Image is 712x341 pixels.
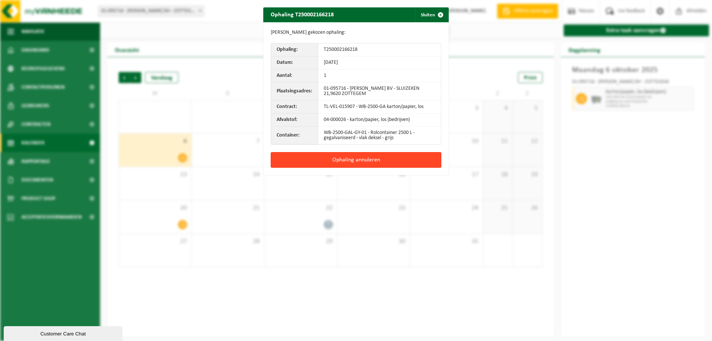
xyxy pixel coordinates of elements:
th: Ophaling: [271,43,318,56]
td: 01-095716 - [PERSON_NAME] BV - SLUIZEKEN 21,9620 ZOTTEGEM [318,82,441,101]
th: Container: [271,127,318,144]
p: [PERSON_NAME] gekozen ophaling: [271,30,441,36]
td: 04-000026 - karton/papier, los (bedrijven) [318,114,441,127]
td: WB-2500-GAL-GY-01 - Rolcontainer 2500 L - gegalvaniseerd - vlak deksel - grijs [318,127,441,144]
th: Afvalstof: [271,114,318,127]
button: Sluiten [415,7,448,22]
iframe: chat widget [4,325,124,341]
td: [DATE] [318,56,441,69]
h2: Ophaling T250002166218 [263,7,341,22]
button: Ophaling annuleren [271,152,441,168]
th: Plaatsingsadres: [271,82,318,101]
td: T250002166218 [318,43,441,56]
th: Contract: [271,101,318,114]
th: Aantal: [271,69,318,82]
th: Datum: [271,56,318,69]
td: TL-VEL-015907 - WB-2500-GA karton/papier, los [318,101,441,114]
td: 1 [318,69,441,82]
